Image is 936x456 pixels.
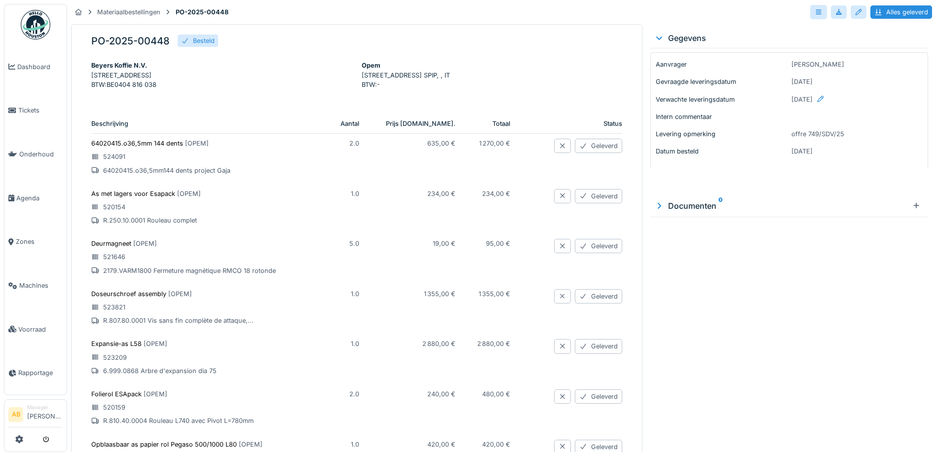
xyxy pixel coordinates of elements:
span: [ OPEM ] [144,340,167,347]
a: Rapportage [4,351,67,395]
div: Documenten [654,200,908,212]
p: Verwachte leveringsdatum [656,95,787,104]
th: Beschrijving [91,114,329,134]
span: [ OPEM ] [177,190,201,197]
span: Onderhoud [19,150,63,159]
a: Voorraad [4,307,67,351]
a: Onderhoud [4,132,67,176]
p: R.810.40.0004 Rouleau L740 avec Pivot L=780mm [91,416,321,425]
a: AB Manager[PERSON_NAME] [8,404,63,427]
span: Rapportage [18,368,63,378]
p: 1.0 [337,289,360,299]
span: [ OPEM ] [133,240,157,247]
p: offre 749/SDV/25 [791,129,923,139]
h5: PO-2025-00448 [91,35,170,47]
p: 2.0 [337,389,360,399]
p: [DATE] [791,77,923,86]
p: Gevraagde leveringsdatum [656,77,787,86]
div: [DATE] [791,95,923,112]
p: As met lagers voor Esapack [91,189,321,198]
p: 6.999.0868 Arbre d'expansion dia 75 [91,366,321,376]
th: Prijs [DOMAIN_NAME]. [367,114,463,134]
a: Zones [4,220,67,264]
p: 234,00 € [375,189,455,198]
p: R.807.80.0001 Vis sans fin complète de attaque,... [91,316,321,325]
th: Status [536,114,622,134]
img: Badge_color-CXgf-gQk.svg [21,10,50,39]
th: Totaal [463,114,518,134]
p: 1.0 [337,189,360,198]
p: 635,00 € [375,139,455,148]
p: [DATE] [791,147,923,156]
a: Dashboard [4,45,67,89]
div: Opem [362,61,622,70]
p: Intern commentaar [656,112,787,121]
sup: 0 [718,200,723,212]
p: [STREET_ADDRESS] SPIP, , IT [362,71,622,80]
p: 234,00 € [471,189,510,198]
p: 520159 [91,403,321,412]
div: Geleverd [575,389,622,404]
a: Tickets [4,89,67,133]
p: 1 355,00 € [471,289,510,299]
th: Aantal [329,114,368,134]
div: Geleverd [575,440,622,454]
span: [ OPEM ] [239,441,262,448]
p: 523821 [91,303,321,312]
p: Opblaasbaar as papier rol Pegaso 500/1000 L80 [91,440,321,449]
p: 1 355,00 € [375,289,455,299]
p: 2 880,00 € [375,339,455,348]
p: 1.0 [337,339,360,348]
p: [STREET_ADDRESS] [91,71,352,80]
p: 420,00 € [375,440,455,449]
p: 240,00 € [375,389,455,399]
p: 1.0 [337,440,360,449]
p: [PERSON_NAME] [791,60,923,69]
a: Agenda [4,176,67,220]
p: Datum besteld [656,147,787,156]
p: BTW : BE0404 816 038 [91,80,352,89]
p: BTW : - [362,80,622,89]
p: 521646 [91,252,321,262]
p: Levering opmerking [656,129,787,139]
p: Aanvrager [656,60,787,69]
span: Dashboard [17,62,63,72]
div: Geleverd [575,339,622,353]
li: AB [8,407,23,422]
a: Machines [4,264,67,307]
p: Folierol ESApack [91,389,321,399]
div: Beyers Koffie N.V. [91,61,352,70]
p: Doseurschroef assembly [91,289,321,299]
div: Besteld [193,36,215,45]
p: 520154 [91,202,321,212]
div: Materiaalbestellingen [97,7,160,17]
p: R.250.10.0001 Rouleau complet [91,216,321,225]
p: 19,00 € [375,239,455,248]
div: Geleverd [575,239,622,253]
span: [ OPEM ] [144,390,167,398]
span: Voorraad [18,325,63,334]
p: 5.0 [337,239,360,248]
p: 524091 [91,152,321,161]
p: Expansie-as L58 [91,339,321,348]
strong: PO-2025-00448 [172,7,232,17]
div: Geleverd [575,189,622,203]
div: Manager [27,404,63,411]
p: 2 880,00 € [471,339,510,348]
span: [ OPEM ] [168,290,192,298]
p: 64020415.o36,5mm144 dents project Gaja [91,166,321,175]
p: Deurmagneet [91,239,321,248]
div: Alles geleverd [870,5,932,19]
span: Tickets [18,106,63,115]
p: 1 270,00 € [471,139,510,148]
p: 64020415.o36,5mm 144 dents [91,139,321,148]
span: Zones [16,237,63,246]
div: Geleverd [575,289,622,304]
p: 2.0 [337,139,360,148]
div: Gegevens [654,32,924,44]
li: [PERSON_NAME] [27,404,63,425]
p: 480,00 € [471,389,510,399]
p: 420,00 € [471,440,510,449]
p: 2179.VARM1800 Fermeture magnétique RMCO 18 rotonde [91,266,321,275]
p: 523209 [91,353,321,362]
